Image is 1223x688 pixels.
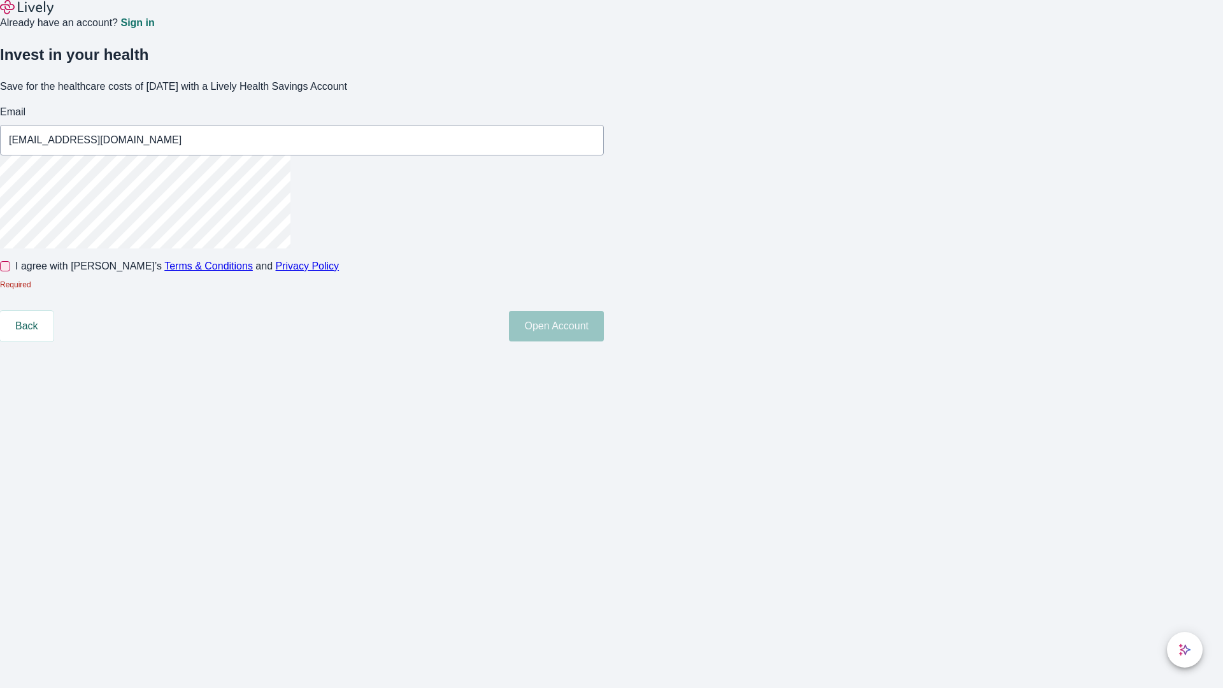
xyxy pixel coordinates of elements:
[164,261,253,271] a: Terms & Conditions
[1178,643,1191,656] svg: Lively AI Assistant
[15,259,339,274] span: I agree with [PERSON_NAME]’s and
[120,18,154,28] a: Sign in
[276,261,340,271] a: Privacy Policy
[1167,632,1203,668] button: chat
